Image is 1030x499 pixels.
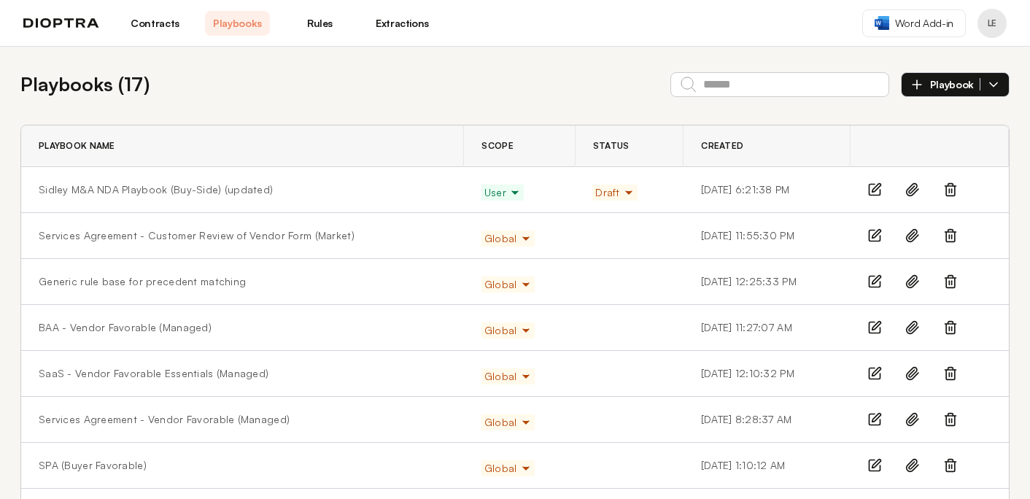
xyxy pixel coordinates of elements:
span: Global [484,277,532,292]
a: SaaS - Vendor Favorable Essentials (Managed) [39,366,268,381]
button: Global [481,414,535,430]
span: Playbook Name [39,140,115,152]
span: Status [593,140,630,152]
span: Global [484,369,532,384]
td: [DATE] 8:28:37 AM [684,397,851,443]
span: Global [484,231,532,246]
a: Extractions [370,11,435,36]
td: [DATE] 1:10:12 AM [684,443,851,489]
button: Global [481,368,535,384]
a: Rules [287,11,352,36]
td: [DATE] 6:21:38 PM [684,167,851,213]
span: Playbook [930,78,980,91]
button: Global [481,231,535,247]
span: Draft [595,185,634,200]
button: Profile menu [977,9,1007,38]
button: Global [481,322,535,339]
a: Services Agreement - Vendor Favorable (Managed) [39,412,290,427]
h2: Playbooks ( 17 ) [20,70,150,98]
span: Global [484,461,532,476]
img: word [875,16,889,30]
span: Word Add-in [895,16,953,31]
a: Generic rule base for precedent matching [39,274,246,289]
span: Scope [481,140,513,152]
a: Contracts [123,11,187,36]
span: Created [701,140,743,152]
span: User [484,185,521,200]
td: [DATE] 11:27:07 AM [684,305,851,351]
button: User [481,185,524,201]
a: BAA - Vendor Favorable (Managed) [39,320,212,335]
button: Global [481,276,535,293]
img: logo [23,18,99,28]
button: Global [481,460,535,476]
a: Sidley M&A NDA Playbook (Buy-Side) (updated) [39,182,273,197]
a: Word Add-in [862,9,966,37]
a: SPA (Buyer Favorable) [39,458,147,473]
a: Services Agreement - Customer Review of Vendor Form (Market) [39,228,355,243]
td: [DATE] 11:55:30 PM [684,213,851,259]
a: Playbooks [205,11,270,36]
td: [DATE] 12:25:33 PM [684,259,851,305]
td: [DATE] 12:10:32 PM [684,351,851,397]
button: Draft [592,185,637,201]
span: Global [484,323,532,338]
span: Global [484,415,532,430]
button: Playbook [901,72,1010,97]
